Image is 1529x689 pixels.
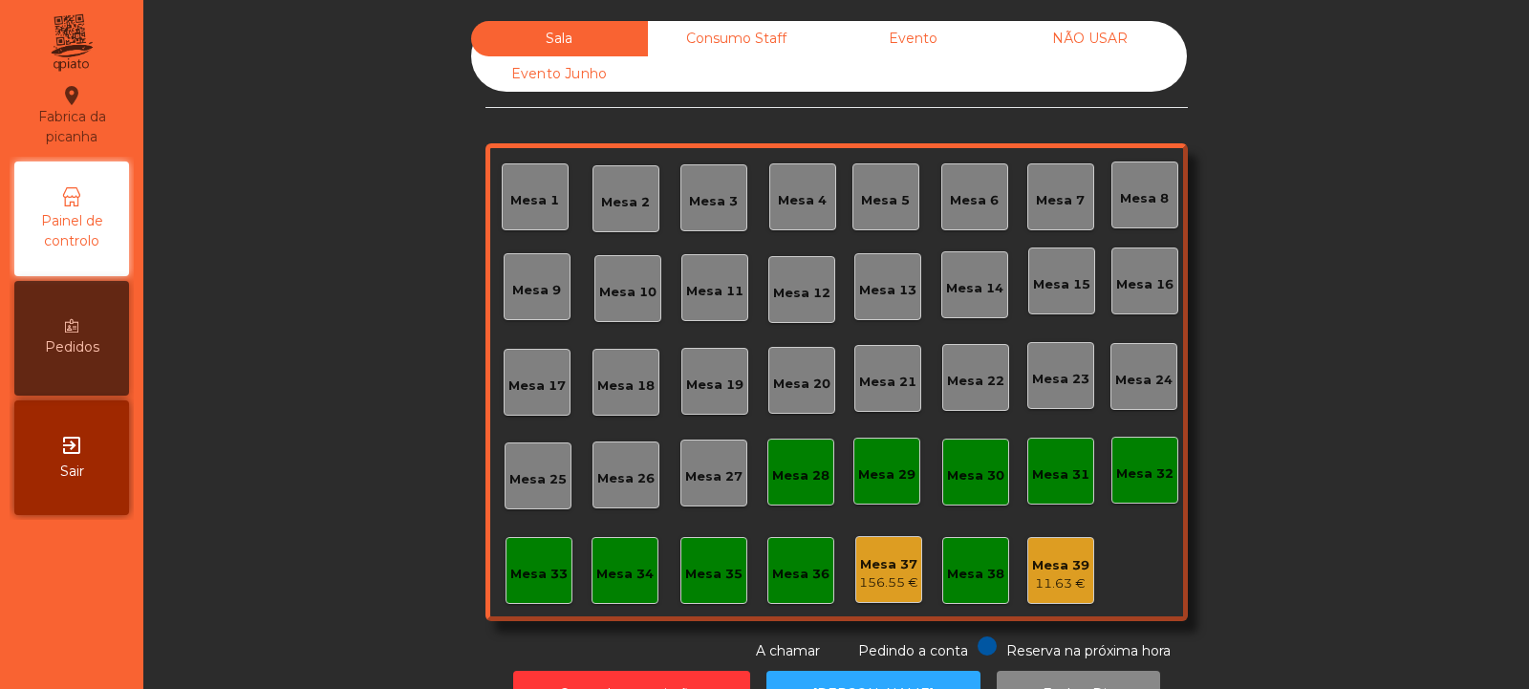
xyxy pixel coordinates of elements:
[1116,275,1174,294] div: Mesa 16
[1033,275,1090,294] div: Mesa 15
[60,462,84,482] span: Sair
[599,283,657,302] div: Mesa 10
[508,377,566,396] div: Mesa 17
[858,465,915,484] div: Mesa 29
[648,21,825,56] div: Consumo Staff
[686,376,743,395] div: Mesa 19
[772,565,829,584] div: Mesa 36
[947,565,1004,584] div: Mesa 38
[1032,465,1089,484] div: Mesa 31
[947,466,1004,485] div: Mesa 30
[825,21,1001,56] div: Evento
[773,375,830,394] div: Mesa 20
[1115,371,1173,390] div: Mesa 24
[859,281,916,300] div: Mesa 13
[772,466,829,485] div: Mesa 28
[60,84,83,107] i: location_on
[510,191,559,210] div: Mesa 1
[859,555,918,574] div: Mesa 37
[1120,189,1169,208] div: Mesa 8
[1001,21,1178,56] div: NÃO USAR
[861,191,910,210] div: Mesa 5
[471,21,648,56] div: Sala
[1032,574,1089,593] div: 11.63 €
[686,282,743,301] div: Mesa 11
[45,337,99,357] span: Pedidos
[19,211,124,251] span: Painel de controlo
[859,373,916,392] div: Mesa 21
[773,284,830,303] div: Mesa 12
[1006,642,1171,659] span: Reserva na próxima hora
[950,191,999,210] div: Mesa 6
[596,565,654,584] div: Mesa 34
[60,434,83,457] i: exit_to_app
[509,470,567,489] div: Mesa 25
[778,191,827,210] div: Mesa 4
[471,56,648,92] div: Evento Junho
[946,279,1003,298] div: Mesa 14
[512,281,561,300] div: Mesa 9
[685,565,743,584] div: Mesa 35
[947,372,1004,391] div: Mesa 22
[597,377,655,396] div: Mesa 18
[689,192,738,211] div: Mesa 3
[756,642,820,659] span: A chamar
[601,193,650,212] div: Mesa 2
[1032,556,1089,575] div: Mesa 39
[1032,370,1089,389] div: Mesa 23
[1036,191,1085,210] div: Mesa 7
[685,467,743,486] div: Mesa 27
[1116,464,1174,484] div: Mesa 32
[48,10,95,76] img: qpiato
[510,565,568,584] div: Mesa 33
[597,469,655,488] div: Mesa 26
[858,642,968,659] span: Pedindo a conta
[859,573,918,592] div: 156.55 €
[15,84,128,147] div: Fabrica da picanha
